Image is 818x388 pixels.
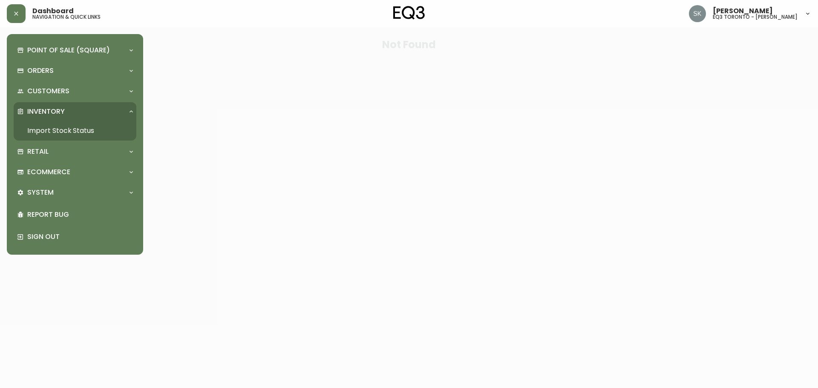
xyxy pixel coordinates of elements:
p: Point of Sale (Square) [27,46,110,55]
img: 2f4b246f1aa1d14c63ff9b0999072a8a [689,5,706,22]
p: Ecommerce [27,167,70,177]
h5: eq3 toronto - [PERSON_NAME] [713,14,798,20]
p: Inventory [27,107,65,116]
p: Customers [27,86,69,96]
p: Sign Out [27,232,133,241]
div: Report Bug [14,204,136,226]
p: Orders [27,66,54,75]
span: Dashboard [32,8,74,14]
p: Report Bug [27,210,133,219]
div: Orders [14,61,136,80]
span: [PERSON_NAME] [713,8,773,14]
div: Point of Sale (Square) [14,41,136,60]
h5: navigation & quick links [32,14,101,20]
div: Retail [14,142,136,161]
div: Sign Out [14,226,136,248]
p: Retail [27,147,49,156]
div: Customers [14,82,136,101]
div: Ecommerce [14,163,136,181]
div: System [14,183,136,202]
a: Import Stock Status [14,121,136,141]
div: Inventory [14,102,136,121]
p: System [27,188,54,197]
img: logo [393,6,425,20]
